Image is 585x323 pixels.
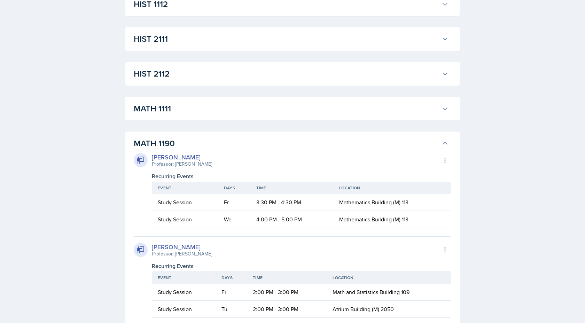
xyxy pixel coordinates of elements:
[158,215,213,223] div: Study Session
[152,182,218,194] th: Event
[333,305,394,313] span: Atrium Building (M) 2050
[152,242,212,252] div: [PERSON_NAME]
[152,272,216,284] th: Event
[333,288,409,296] span: Math and Statistics Building 109
[327,272,451,284] th: Location
[216,284,247,301] td: Fr
[339,198,408,206] span: Mathematics Building (M) 113
[152,250,212,258] div: Professor: [PERSON_NAME]
[132,101,450,116] button: MATH 1111
[134,102,439,115] h3: MATH 1111
[218,182,251,194] th: Days
[134,68,439,80] h3: HIST 2112
[152,172,451,180] div: Recurring Events
[216,272,247,284] th: Days
[158,288,210,296] div: Study Session
[251,194,334,211] td: 3:30 PM - 4:30 PM
[251,182,334,194] th: Time
[134,137,439,150] h3: MATH 1190
[132,31,450,47] button: HIST 2111
[251,211,334,228] td: 4:00 PM - 5:00 PM
[247,272,327,284] th: Time
[334,182,451,194] th: Location
[218,211,251,228] td: We
[158,305,210,313] div: Study Session
[132,66,450,81] button: HIST 2112
[247,301,327,317] td: 2:00 PM - 3:00 PM
[152,160,212,168] div: Professor: [PERSON_NAME]
[216,301,247,317] td: Tu
[134,33,439,45] h3: HIST 2111
[339,215,408,223] span: Mathematics Building (M) 113
[218,194,251,211] td: Fr
[152,262,451,270] div: Recurring Events
[132,136,450,151] button: MATH 1190
[247,284,327,301] td: 2:00 PM - 3:00 PM
[158,198,213,206] div: Study Session
[152,152,212,162] div: [PERSON_NAME]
